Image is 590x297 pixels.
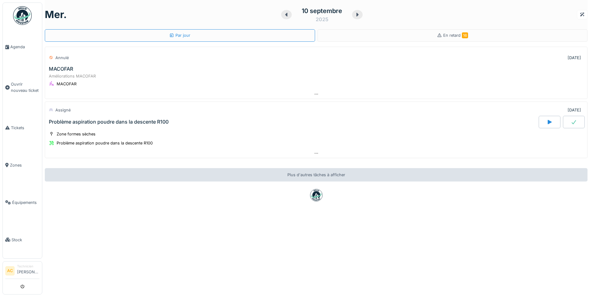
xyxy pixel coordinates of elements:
span: Équipements [12,200,39,205]
span: Zones [10,162,39,168]
a: Zones [3,146,42,184]
a: Stock [3,221,42,258]
div: Annulé [55,55,69,61]
div: Zone formes sèches [57,131,95,137]
h1: mer. [45,9,67,21]
span: Stock [12,237,39,243]
div: Problème aspiration poudre dans la descente R100 [49,119,169,125]
div: Plus d'autres tâches à afficher [45,168,588,181]
span: Agenda [10,44,39,50]
div: Assigné [55,107,71,113]
div: MACOFAR [57,81,77,87]
span: Tickets [11,125,39,131]
div: [DATE] [568,55,581,61]
div: Par jour [169,32,190,38]
span: En retard [443,33,468,38]
div: Problème aspiration poudre dans la descente R100 [57,140,153,146]
li: [PERSON_NAME] [17,264,39,277]
div: 10 septembre [302,6,342,16]
a: Agenda [3,28,42,66]
span: 16 [462,32,468,38]
img: Badge_color-CXgf-gQk.svg [13,6,32,25]
li: AC [5,266,15,276]
img: badge-BVDL4wpA.svg [310,189,323,201]
span: Ouvrir nouveau ticket [11,81,39,93]
div: 2025 [316,16,328,23]
div: MACOFAR [49,66,73,72]
div: Améliorations MACOFAR [49,73,583,79]
a: Équipements [3,184,42,221]
a: AC Technicien[PERSON_NAME] [5,264,39,279]
a: Ouvrir nouveau ticket [3,66,42,109]
a: Tickets [3,109,42,146]
div: Technicien [17,264,39,269]
div: [DATE] [568,107,581,113]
